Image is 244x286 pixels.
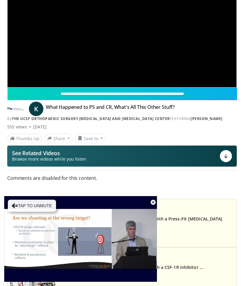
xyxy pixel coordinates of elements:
[7,134,42,143] a: Thumbs Up
[12,156,86,162] span: Browse more videos while you listen
[29,102,43,116] a: K
[4,196,157,282] video-js: Video Player
[7,174,237,182] span: Comments are disabled for this content.
[12,150,86,156] p: See Related Videos
[7,124,27,130] span: 555 views
[75,134,106,143] button: Save to
[7,116,237,121] div: By FEATURING
[8,200,56,212] button: Tap to unmute
[45,134,73,143] button: Share
[7,146,237,167] button: See Related Videos Browse more videos while you listen
[33,124,47,130] div: [DATE]
[46,104,175,114] h4: What Happened to PS and CR, What's All This Other Stuff?
[7,104,24,114] img: The UCSF Orthopaedic Surgery Arthritis and Joint Replacement Center
[191,116,223,121] a: [PERSON_NAME]
[147,196,159,209] button: Close
[12,116,170,121] a: The UCSF Orthopaedic Surgery [MEDICAL_DATA] and [MEDICAL_DATA] Center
